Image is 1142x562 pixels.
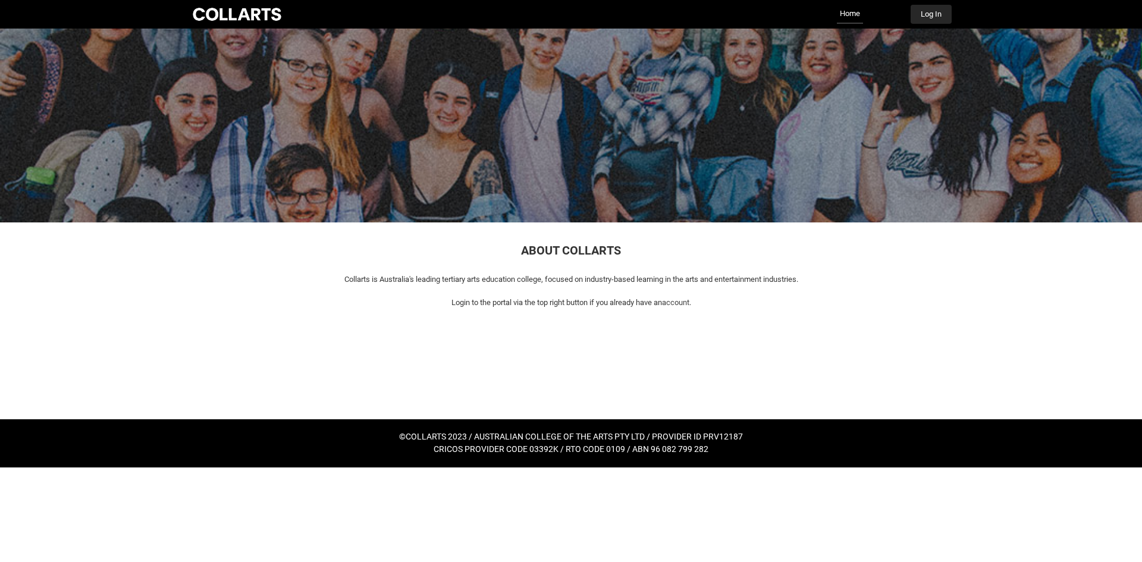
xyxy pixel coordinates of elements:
button: Log In [911,5,952,24]
span: ABOUT COLLARTS [521,243,621,258]
p: Login to the portal via the top right button if you already have an [197,297,945,309]
span: account. [662,298,691,307]
p: Collarts is Australia's leading tertiary arts education college, focused on industry-based learni... [197,274,945,285]
a: Home [837,5,863,24]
